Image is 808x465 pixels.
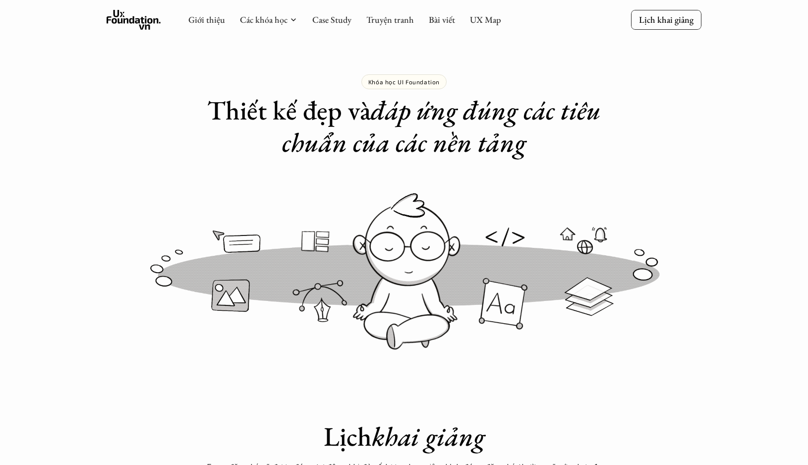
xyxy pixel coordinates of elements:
a: Lịch khai giảng [631,10,701,29]
a: Case Study [312,14,351,25]
em: đáp ứng đúng các tiêu chuẩn của các nền tảng [282,93,607,160]
a: Bài viết [429,14,455,25]
a: Truyện tranh [366,14,414,25]
p: Lịch khai giảng [639,14,693,25]
a: UX Map [470,14,501,25]
h1: Thiết kế đẹp và [206,94,602,159]
h1: Lịch [206,420,602,453]
p: Khóa học UI Foundation [368,78,440,85]
a: Các khóa học [240,14,288,25]
em: khai giảng [372,419,485,454]
a: Giới thiệu [188,14,225,25]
